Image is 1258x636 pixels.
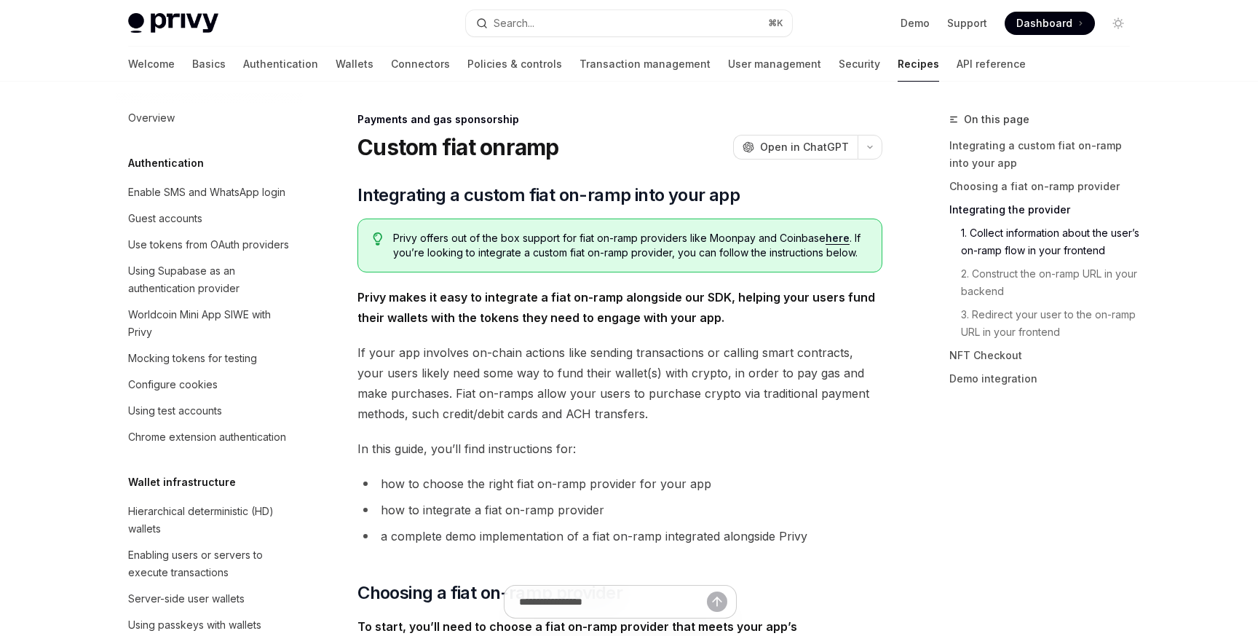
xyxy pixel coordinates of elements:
[116,542,303,586] a: Enabling users or servers to execute transactions
[947,16,987,31] a: Support
[128,236,289,254] div: Use tokens from OAuth providers
[116,586,303,612] a: Server-side user wallets
[128,184,285,201] div: Enable SMS and WhatsApp login
[839,47,880,82] a: Security
[466,10,792,36] button: Search...⌘K
[357,526,882,546] li: a complete demo implementation of a fiat on-ramp integrated alongside Privy
[957,47,1026,82] a: API reference
[494,15,534,32] div: Search...
[949,198,1142,221] a: Integrating the provider
[1016,16,1072,31] span: Dashboard
[116,302,303,345] a: Worldcoin Mini App SIWE with Privy
[707,592,727,612] button: Send message
[733,135,858,160] button: Open in ChatGPT
[579,47,711,82] a: Transaction management
[128,47,175,82] a: Welcome
[128,154,204,172] h5: Authentication
[336,47,373,82] a: Wallets
[357,112,882,127] div: Payments and gas sponsorship
[128,503,294,538] div: Hierarchical deterministic (HD) wallets
[949,344,1142,367] a: NFT Checkout
[768,17,783,29] span: ⌘ K
[128,262,294,297] div: Using Supabase as an authentication provider
[357,581,622,605] span: Choosing a fiat on-ramp provider
[961,303,1142,344] a: 3. Redirect your user to the on-ramp URL in your frontend
[128,13,218,34] img: light logo
[1107,12,1130,35] button: Toggle dark mode
[901,16,930,31] a: Demo
[192,47,226,82] a: Basics
[949,367,1142,390] a: Demo integration
[116,424,303,450] a: Chrome extension authentication
[243,47,318,82] a: Authentication
[357,184,740,207] span: Integrating a custom fiat on-ramp into your app
[128,210,202,227] div: Guest accounts
[128,109,175,127] div: Overview
[1005,12,1095,35] a: Dashboard
[116,345,303,372] a: Mocking tokens for testing
[116,232,303,258] a: Use tokens from OAuth providers
[728,47,821,82] a: User management
[128,546,294,581] div: Enabling users or servers to execute transactions
[357,342,882,424] span: If your app involves on-chain actions like sending transactions or calling smart contracts, your ...
[467,47,562,82] a: Policies & controls
[961,221,1142,262] a: 1. Collect information about the user’s on-ramp flow in your frontend
[961,262,1142,303] a: 2. Construct the on-ramp URL in your backend
[393,231,867,260] span: Privy offers out of the box support for fiat on-ramp providers like Moonpay and Coinbase . If you...
[391,47,450,82] a: Connectors
[949,175,1142,198] a: Choosing a fiat on-ramp provider
[373,232,383,246] svg: Tip
[128,306,294,341] div: Worldcoin Mini App SIWE with Privy
[826,232,850,245] a: here
[128,616,261,634] div: Using passkeys with wallets
[357,439,882,459] span: In this guide, you’ll find instructions for:
[128,474,236,491] h5: Wallet infrastructure
[128,350,257,367] div: Mocking tokens for testing
[128,590,245,608] div: Server-side user wallets
[898,47,939,82] a: Recipes
[949,134,1142,175] a: Integrating a custom fiat on-ramp into your app
[116,372,303,398] a: Configure cookies
[128,402,222,420] div: Using test accounts
[116,398,303,424] a: Using test accounts
[128,428,286,446] div: Chrome extension authentication
[357,500,882,520] li: how to integrate a fiat on-ramp provider
[964,111,1029,128] span: On this page
[760,140,849,154] span: Open in ChatGPT
[116,498,303,542] a: Hierarchical deterministic (HD) wallets
[357,134,559,160] h1: Custom fiat onramp
[128,376,218,393] div: Configure cookies
[116,105,303,131] a: Overview
[116,258,303,302] a: Using Supabase as an authentication provider
[357,290,875,325] strong: Privy makes it easy to integrate a fiat on-ramp alongside our SDK, helping your users fund their ...
[116,179,303,205] a: Enable SMS and WhatsApp login
[357,474,882,494] li: how to choose the right fiat on-ramp provider for your app
[116,205,303,232] a: Guest accounts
